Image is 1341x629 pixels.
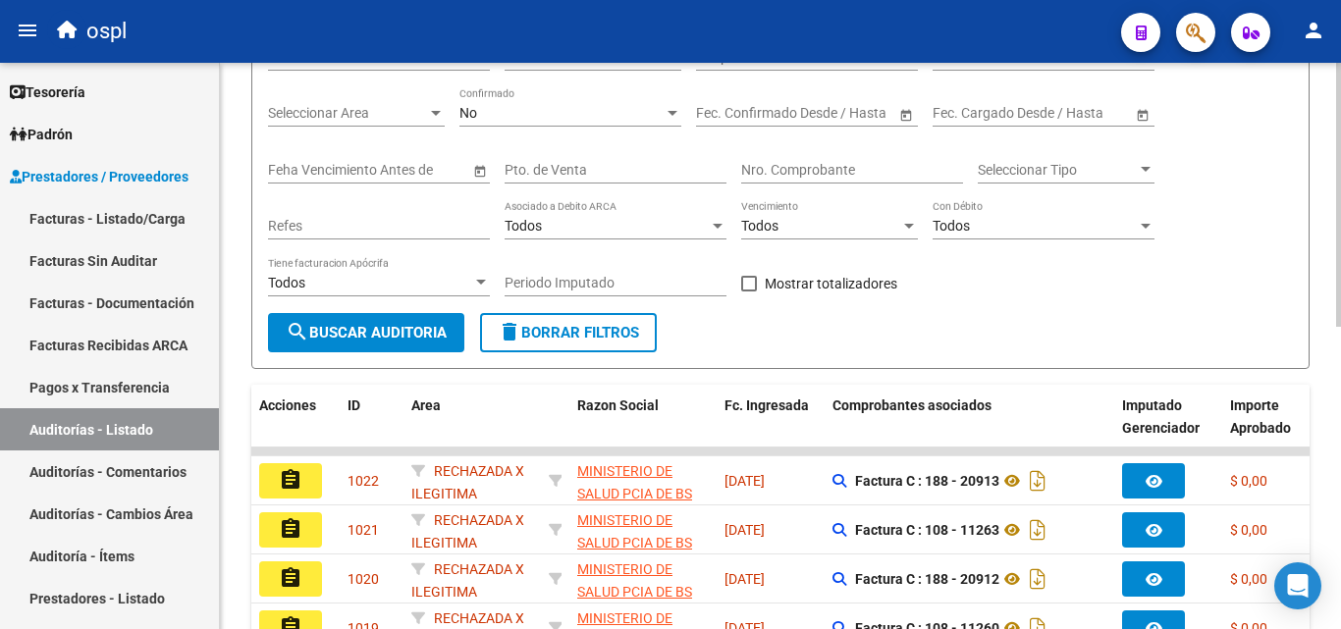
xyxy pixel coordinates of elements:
[268,105,427,122] span: Seleccionar Area
[724,571,765,587] span: [DATE]
[16,19,39,42] mat-icon: menu
[978,162,1137,179] span: Seleccionar Tipo
[724,397,809,413] span: Fc. Ingresada
[498,324,639,341] span: Borrar Filtros
[1274,562,1321,609] div: Open Intercom Messenger
[403,385,541,471] datatable-header-cell: Area
[577,397,659,413] span: Razon Social
[1230,522,1267,538] span: $ 0,00
[10,166,188,187] span: Prestadores / Proveedores
[774,105,870,122] input: End date
[279,566,302,590] mat-icon: assignment
[724,473,765,489] span: [DATE]
[1230,397,1291,436] span: Importe Aprobado
[259,397,316,413] span: Acciones
[1122,397,1200,436] span: Imputado Gerenciador
[411,512,524,550] span: RECHAZADA X ILEGITIMA
[717,385,825,471] datatable-header-cell: Fc. Ingresada
[10,124,73,145] span: Padrón
[1025,563,1050,595] i: Descargar documento
[1222,385,1330,471] datatable-header-cell: Importe Aprobado
[459,105,477,121] span: No
[1025,514,1050,546] i: Descargar documento
[1230,473,1267,489] span: $ 0,00
[340,385,403,471] datatable-header-cell: ID
[279,517,302,541] mat-icon: assignment
[933,105,993,122] input: Start date
[1025,465,1050,497] i: Descargar documento
[268,275,305,290] span: Todos
[411,463,524,501] span: RECHAZADA X ILEGITIMA
[895,104,916,125] button: Open calendar
[348,571,379,587] span: 1020
[577,509,709,550] div: - 30626983398
[1132,104,1153,125] button: Open calendar
[251,385,340,471] datatable-header-cell: Acciones
[933,218,970,234] span: Todos
[832,397,992,413] span: Comprobantes asociados
[577,512,692,573] span: MINISTERIO DE SALUD PCIA DE BS AS O. P.
[577,561,692,622] span: MINISTERIO DE SALUD PCIA DE BS AS O. P.
[480,313,657,352] button: Borrar Filtros
[86,10,127,53] span: ospl
[498,320,521,343] mat-icon: delete
[1010,105,1106,122] input: End date
[1302,19,1325,42] mat-icon: person
[577,460,709,501] div: - 30626983398
[825,385,1114,471] datatable-header-cell: Comprobantes asociados
[855,473,999,489] strong: Factura C : 188 - 20913
[855,522,999,538] strong: Factura C : 108 - 11263
[696,105,757,122] input: Start date
[10,81,85,103] span: Tesorería
[348,473,379,489] span: 1022
[286,324,447,341] span: Buscar Auditoria
[569,385,717,471] datatable-header-cell: Razon Social
[505,218,542,234] span: Todos
[577,463,692,524] span: MINISTERIO DE SALUD PCIA DE BS AS O. P.
[1230,571,1267,587] span: $ 0,00
[765,272,897,295] span: Mostrar totalizadores
[469,160,490,181] button: Open calendar
[286,320,309,343] mat-icon: search
[577,558,709,600] div: - 30626983398
[855,571,999,587] strong: Factura C : 188 - 20912
[348,397,360,413] span: ID
[348,522,379,538] span: 1021
[279,468,302,492] mat-icon: assignment
[411,397,441,413] span: Area
[1114,385,1222,471] datatable-header-cell: Imputado Gerenciador
[724,522,765,538] span: [DATE]
[268,313,464,352] button: Buscar Auditoria
[741,218,778,234] span: Todos
[411,561,524,600] span: RECHAZADA X ILEGITIMA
